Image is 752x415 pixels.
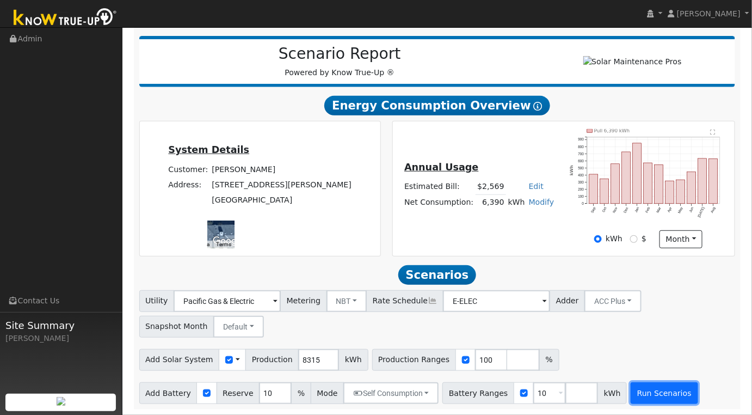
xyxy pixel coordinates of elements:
[578,194,584,198] text: 100
[210,234,246,248] img: Google
[145,45,535,78] div: Powered by Know True-Up ®
[338,349,368,371] span: kWh
[590,206,597,214] text: Sep
[311,382,344,404] span: Mode
[403,179,476,195] td: Estimated Bill:
[326,290,367,312] button: NBT
[578,180,584,184] text: 300
[213,316,264,338] button: Default
[57,397,65,406] img: retrieve
[210,192,354,207] td: [GEOGRAPHIC_DATA]
[711,130,716,135] text: 
[343,382,439,404] button: Self Consumption
[676,180,685,204] rect: onclick=""
[677,9,741,18] span: [PERSON_NAME]
[5,333,116,344] div: [PERSON_NAME]
[398,265,476,285] span: Scenarios
[655,165,663,204] rect: onclick=""
[217,382,260,404] span: Reserve
[578,187,584,191] text: 200
[476,194,506,210] td: 6,390
[597,382,627,404] span: kWh
[245,349,299,371] span: Production
[291,382,311,404] span: %
[612,206,619,214] text: Nov
[404,162,478,173] u: Annual Usage
[216,241,231,247] a: Terms (opens in new tab)
[709,159,718,204] rect: onclick=""
[644,163,652,204] rect: onclick=""
[529,198,554,206] a: Modify
[210,162,354,177] td: [PERSON_NAME]
[139,382,198,404] span: Add Battery
[667,206,674,213] text: Apr
[167,162,210,177] td: Customer:
[594,128,630,133] text: Pull 6,390 kWh
[665,181,674,204] rect: onclick=""
[442,382,514,404] span: Battery Ranges
[698,158,707,204] rect: onclick=""
[634,206,640,213] text: Jan
[139,316,214,338] span: Snapshot Month
[594,235,602,243] input: kWh
[280,290,327,312] span: Metering
[710,206,717,214] text: Aug
[645,206,651,213] text: Feb
[578,152,584,156] text: 700
[659,230,702,249] button: month
[210,177,354,192] td: [STREET_ADDRESS][PERSON_NAME]
[539,349,559,371] span: %
[534,102,543,111] i: Show Help
[366,290,443,312] span: Rate Schedule
[578,166,584,170] text: 500
[633,143,642,204] rect: onclick=""
[550,290,585,312] span: Adder
[8,6,122,30] img: Know True-Up
[5,318,116,333] span: Site Summary
[600,179,609,204] rect: onclick=""
[582,202,584,205] text: 0
[601,206,607,213] text: Oct
[630,235,638,243] input: $
[578,159,584,163] text: 600
[174,290,281,312] input: Select a Utility
[578,173,584,177] text: 400
[677,206,685,215] text: May
[168,144,249,155] u: System Details
[324,96,550,115] span: Energy Consumption Overview
[589,174,598,204] rect: onclick=""
[569,166,574,176] text: kWh
[623,206,630,214] text: Dec
[578,145,584,149] text: 800
[578,138,584,142] text: 900
[583,56,682,68] img: Solar Maintenance Pros
[689,206,695,213] text: Jun
[656,206,662,214] text: Mar
[476,179,506,195] td: $2,569
[642,233,646,245] label: $
[210,234,246,248] a: Open this area in Google Maps (opens a new window)
[687,172,696,204] rect: onclick=""
[139,349,220,371] span: Add Solar System
[443,290,550,312] input: Select a Rate Schedule
[506,194,527,210] td: kWh
[372,349,456,371] span: Production Ranges
[529,182,544,191] a: Edit
[697,206,706,218] text: [DATE]
[606,233,622,245] label: kWh
[584,290,642,312] button: ACC Plus
[150,45,529,63] h2: Scenario Report
[403,194,476,210] td: Net Consumption:
[622,152,631,204] rect: onclick=""
[139,290,175,312] span: Utility
[611,164,620,204] rect: onclick=""
[631,382,698,404] button: Run Scenarios
[167,177,210,192] td: Address:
